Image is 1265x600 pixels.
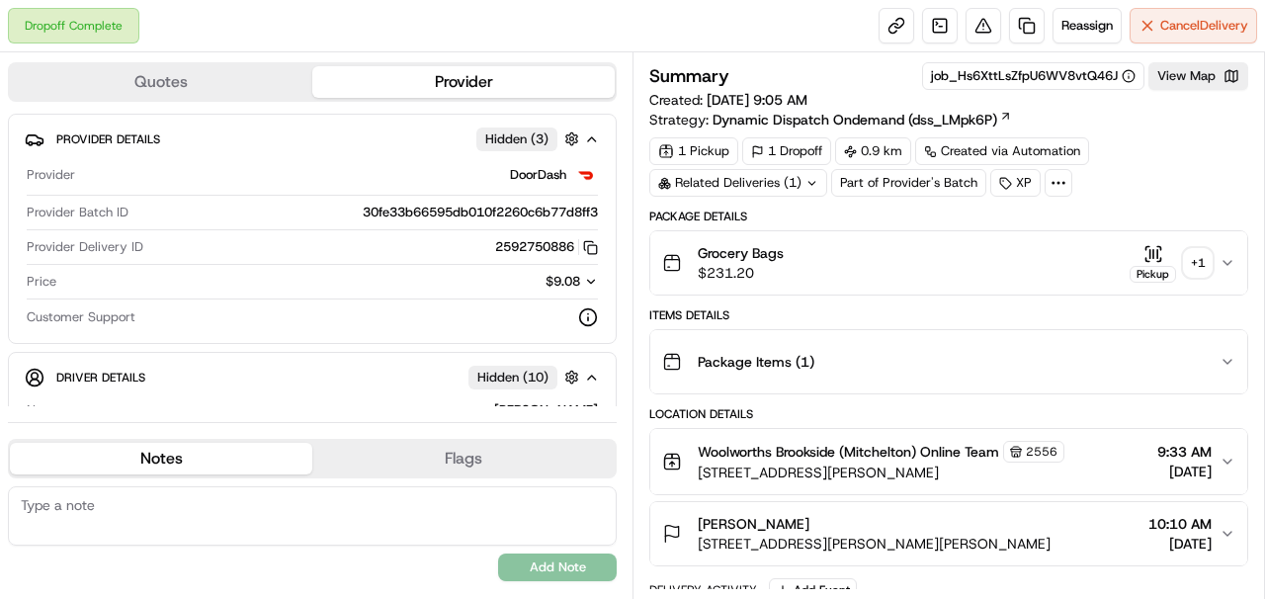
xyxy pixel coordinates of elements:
[10,443,312,474] button: Notes
[1026,444,1057,460] span: 2556
[698,514,809,534] span: [PERSON_NAME]
[713,110,997,129] span: Dynamic Dispatch Ondemand (dss_LMpk6P)
[649,406,1248,422] div: Location Details
[649,169,827,197] div: Related Deliveries (1)
[546,273,580,290] span: $9.08
[56,370,145,386] span: Driver Details
[649,209,1248,224] div: Package Details
[649,582,757,598] div: Delivery Activity
[698,463,1064,482] span: [STREET_ADDRESS][PERSON_NAME]
[742,137,831,165] div: 1 Dropoff
[56,131,160,147] span: Provider Details
[27,401,61,419] span: Name
[485,130,548,148] span: Hidden ( 3 )
[25,123,600,155] button: Provider DetailsHidden (3)
[25,361,600,393] button: Driver DetailsHidden (10)
[713,110,1012,129] a: Dynamic Dispatch Ondemand (dss_LMpk6P)
[698,534,1051,554] span: [STREET_ADDRESS][PERSON_NAME][PERSON_NAME]
[650,330,1247,393] button: Package Items (1)
[510,166,566,184] span: DoorDash
[1130,244,1212,283] button: Pickup+1
[363,204,598,221] span: 30fe33b66595db010f2260c6b77d8ff3
[649,90,807,110] span: Created:
[424,273,598,291] button: $9.08
[707,91,807,109] span: [DATE] 9:05 AM
[27,238,143,256] span: Provider Delivery ID
[312,66,615,98] button: Provider
[1053,8,1122,43] button: Reassign
[1184,249,1212,277] div: + 1
[1130,244,1176,283] button: Pickup
[931,67,1136,85] button: job_Hs6XttLsZfpU6WV8vtQ46J
[312,443,615,474] button: Flags
[698,263,784,283] span: $231.20
[10,66,312,98] button: Quotes
[835,137,911,165] div: 0.9 km
[495,238,598,256] button: 2592750886
[1157,442,1212,462] span: 9:33 AM
[1157,462,1212,481] span: [DATE]
[27,308,135,326] span: Customer Support
[698,442,999,462] span: Woolworths Brookside (Mitchelton) Online Team
[990,169,1041,197] div: XP
[1148,62,1248,90] button: View Map
[27,204,128,221] span: Provider Batch ID
[1130,266,1176,283] div: Pickup
[650,429,1247,494] button: Woolworths Brookside (Mitchelton) Online Team2556[STREET_ADDRESS][PERSON_NAME]9:33 AM[DATE]
[1148,534,1212,554] span: [DATE]
[1130,8,1257,43] button: CancelDelivery
[649,307,1248,323] div: Items Details
[650,231,1247,295] button: Grocery Bags$231.20Pickup+1
[27,273,56,291] span: Price
[698,352,814,372] span: Package Items ( 1 )
[649,110,1012,129] div: Strategy:
[1148,514,1212,534] span: 10:10 AM
[468,365,584,389] button: Hidden (10)
[477,369,548,386] span: Hidden ( 10 )
[1061,17,1113,35] span: Reassign
[649,137,738,165] div: 1 Pickup
[650,502,1247,565] button: [PERSON_NAME][STREET_ADDRESS][PERSON_NAME][PERSON_NAME]10:10 AM[DATE]
[27,166,75,184] span: Provider
[1160,17,1248,35] span: Cancel Delivery
[574,163,598,187] img: doordash_logo_v2.png
[649,67,729,85] h3: Summary
[915,137,1089,165] a: Created via Automation
[69,401,598,419] div: [PERSON_NAME]
[476,127,584,151] button: Hidden (3)
[698,243,784,263] span: Grocery Bags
